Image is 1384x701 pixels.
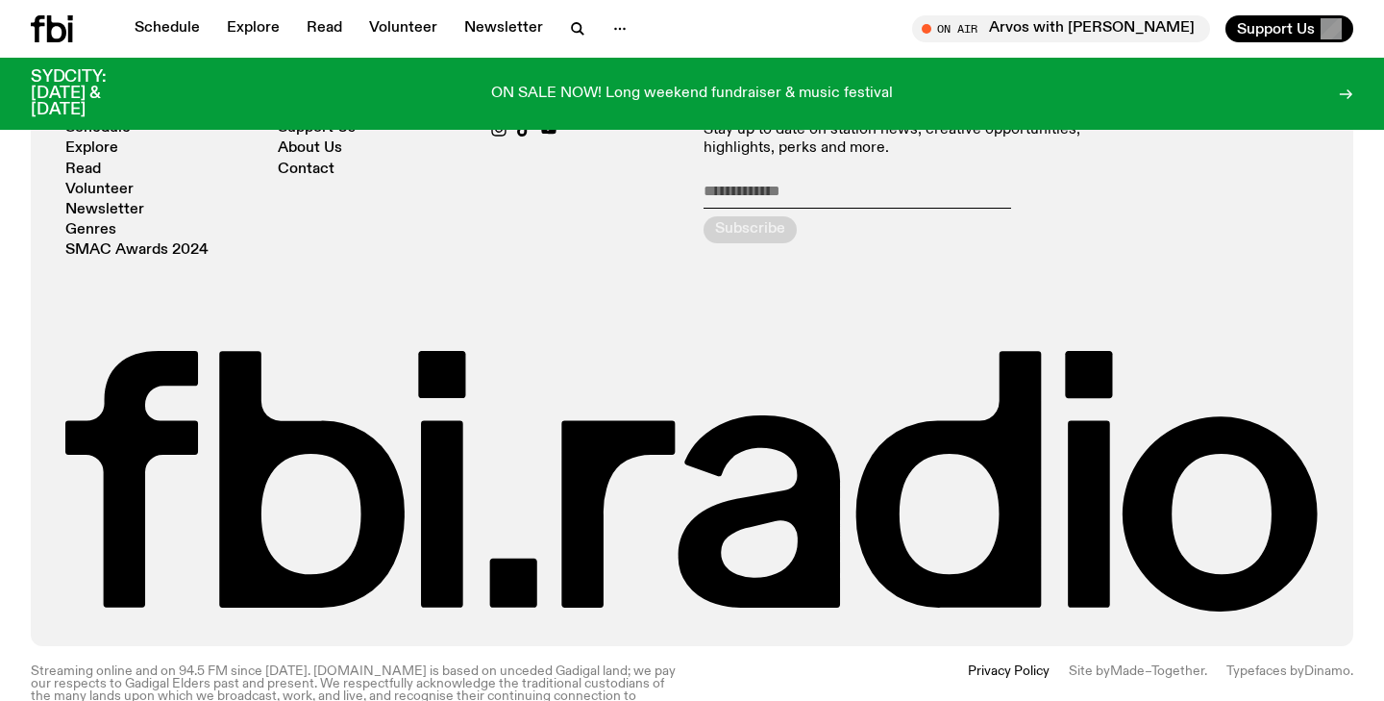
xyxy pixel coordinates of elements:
[31,69,154,118] h3: SYDCITY: [DATE] & [DATE]
[1350,664,1353,678] span: .
[1226,664,1304,678] span: Typefaces by
[123,15,211,42] a: Schedule
[65,203,144,217] a: Newsletter
[912,15,1210,42] button: On AirArvos with [PERSON_NAME]
[1069,664,1110,678] span: Site by
[1304,664,1350,678] a: Dinamo
[65,141,118,156] a: Explore
[278,163,334,177] a: Contact
[65,183,134,197] a: Volunteer
[295,15,354,42] a: Read
[491,86,893,103] p: ON SALE NOW! Long weekend fundraiser & music festival
[65,223,116,238] a: Genres
[453,15,555,42] a: Newsletter
[278,141,342,156] a: About Us
[1110,664,1204,678] a: Made–Together
[65,243,209,258] a: SMAC Awards 2024
[1204,664,1207,678] span: .
[215,15,291,42] a: Explore
[704,121,1106,158] p: Stay up to date on station news, creative opportunities, highlights, perks and more.
[1237,20,1315,38] span: Support Us
[704,216,797,243] button: Subscribe
[1225,15,1353,42] button: Support Us
[358,15,449,42] a: Volunteer
[65,163,101,177] a: Read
